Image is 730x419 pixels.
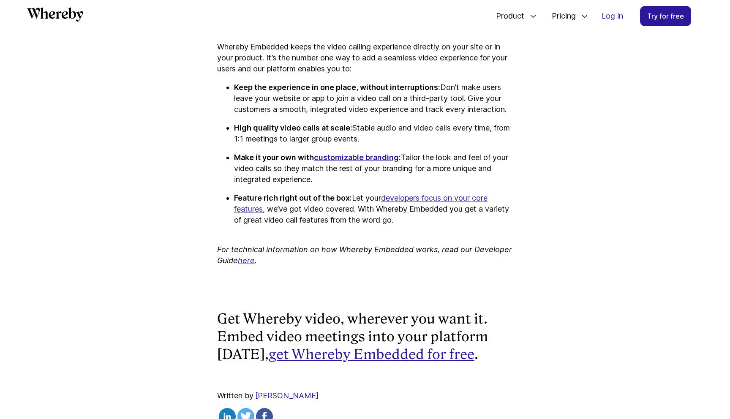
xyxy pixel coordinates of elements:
strong: High quality video calls at scale: [234,123,352,132]
p: Stable audio and video calls every time, from 1:1 meetings to larger group events. [234,122,513,144]
i: . [255,256,257,265]
a: Try for free [640,6,691,26]
p: Tailor the look and feel of your video calls so they match the rest of your branding for a more u... [234,152,513,185]
i: For technical information on how Whereby Embedded works, read our Developer Guide [217,245,512,265]
a: [PERSON_NAME] [255,391,319,400]
a: get Whereby Embedded for free [269,346,474,362]
span: Pricing [543,2,578,30]
a: developers focus on your core features [234,193,488,213]
strong: Make it your own with : [234,153,401,162]
strong: Keep the experience in one place, without interruptions: [234,83,440,92]
a: here [238,256,255,265]
p: Whereby Embedded keeps the video calling experience directly on your site or in your product. It’... [217,41,513,74]
a: customizable branding [314,153,399,162]
span: Product [488,2,526,30]
h3: Get Whereby video, wherever you want it. Embed video meetings into your platform [DATE], . [217,293,513,363]
p: Don’t make users leave your website or app to join a video call on a third-party tool. Give your ... [234,82,513,115]
a: Whereby [27,7,83,24]
a: Log in [595,6,630,26]
p: Let your , we’ve got video covered. With Whereby Embedded you get a variety of great video call f... [234,193,513,226]
strong: Feature rich right out of the box: [234,193,352,202]
svg: Whereby [27,7,83,22]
